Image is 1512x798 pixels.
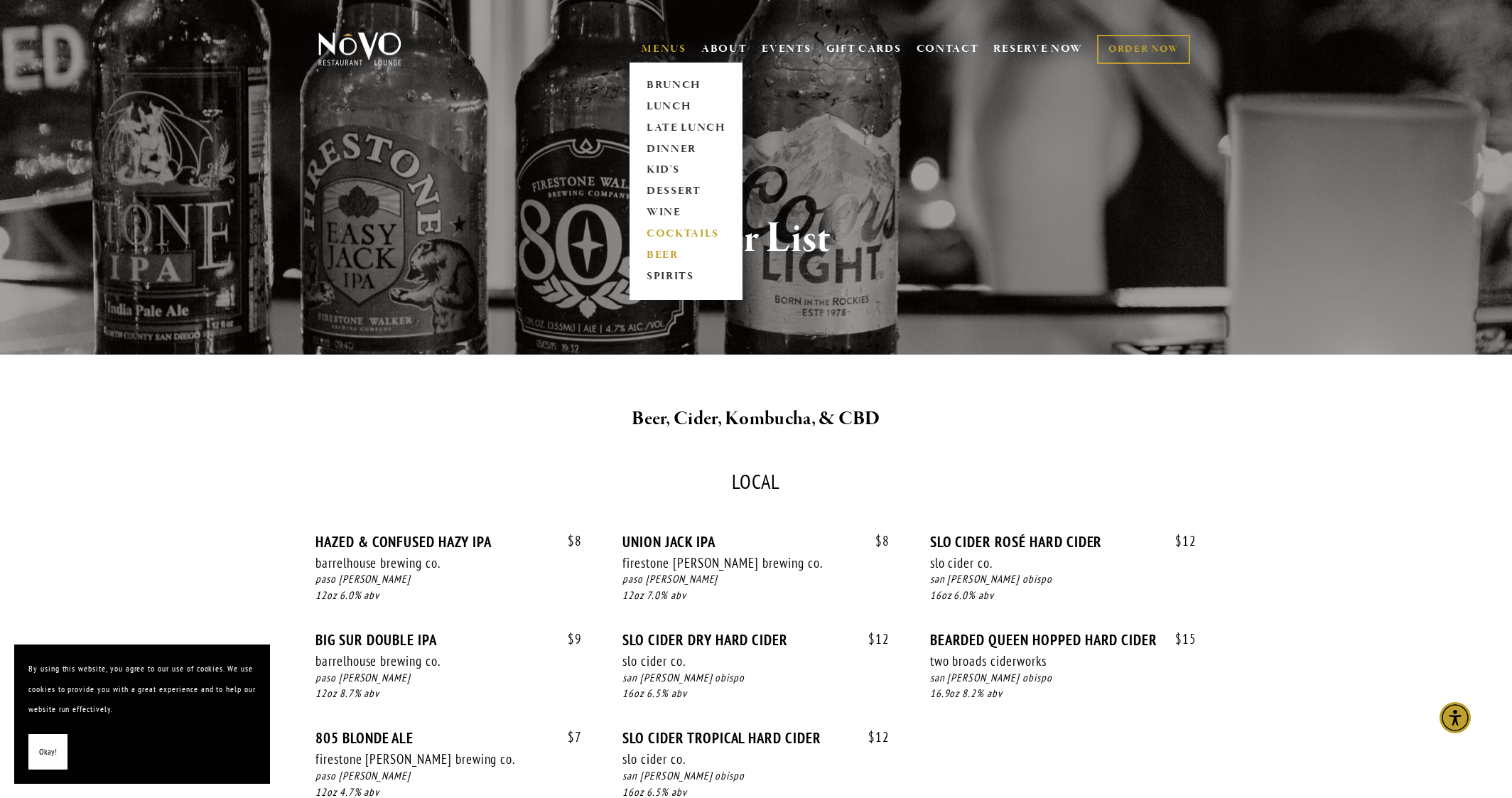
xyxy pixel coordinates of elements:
[642,75,730,96] a: BRUNCH
[854,631,890,647] span: 12
[993,36,1083,63] a: RESERVE NOW
[315,750,541,768] div: firestone [PERSON_NAME] brewing co.
[917,36,979,63] a: CONTACT
[315,571,582,588] div: paso [PERSON_NAME]
[861,533,890,549] span: 8
[642,245,730,266] a: BEER
[642,117,730,139] a: LATE LUNCH
[930,670,1197,686] div: san [PERSON_NAME] obispo
[930,652,1156,670] div: two broads ciderworks
[930,588,1197,604] div: 16oz 6.0% abv
[28,659,256,720] p: By using this website, you agree to our use of cookies. We use cookies to provide you with a grea...
[553,729,582,745] span: 7
[642,266,730,288] a: SPIRITS
[315,652,541,670] div: barrelhouse brewing co.
[315,686,582,702] div: 12oz 8.7% abv
[622,571,889,588] div: paso [PERSON_NAME]
[868,728,875,745] span: $
[642,96,730,117] a: LUNCH
[28,734,67,770] button: Okay!
[553,631,582,647] span: 9
[642,203,730,224] a: WINE
[553,533,582,549] span: 8
[342,216,1170,262] h1: Beer List
[315,729,582,747] div: 805 BLONDE ALE
[854,729,890,745] span: 12
[315,533,582,551] div: HAZED & CONFUSED HAZY IPA
[315,588,582,604] div: 12oz 6.0% abv
[622,533,889,551] div: UNION JACK IPA
[315,670,582,686] div: paso [PERSON_NAME]
[315,31,404,67] img: Novo Restaurant &amp; Lounge
[622,686,889,702] div: 16oz 6.5% abv
[315,631,582,649] div: BIG SUR DOUBLE IPA
[568,630,575,647] span: $
[342,404,1170,434] h2: Beer, Cider, Kombucha, & CBD
[315,554,541,572] div: barrelhouse brewing co.
[622,750,848,768] div: slo cider co.
[868,630,875,647] span: $
[622,652,848,670] div: slo cider co.
[1175,532,1182,549] span: $
[642,181,730,203] a: DESSERT
[622,768,889,784] div: san [PERSON_NAME] obispo
[642,139,730,160] a: DINNER
[642,224,730,245] a: COCKTAILS
[1097,35,1190,64] a: ORDER NOW
[762,42,811,56] a: EVENTS
[622,670,889,686] div: san [PERSON_NAME] obispo
[642,160,730,181] a: KID'S
[930,686,1197,702] div: 16.9oz 8.2% abv
[14,645,270,784] section: Cookie banner
[622,729,889,747] div: SLO CIDER TROPICAL HARD CIDER
[1161,533,1197,549] span: 12
[568,728,575,745] span: $
[315,472,1197,492] div: LOCAL
[39,742,57,762] span: Okay!
[930,533,1197,551] div: SLO CIDER ROSÉ HARD CIDER
[568,532,575,549] span: $
[315,768,582,784] div: paso [PERSON_NAME]
[826,36,902,63] a: GIFT CARDS
[875,532,882,549] span: $
[622,554,848,572] div: firestone [PERSON_NAME] brewing co.
[1161,631,1197,647] span: 15
[930,571,1197,588] div: san [PERSON_NAME] obispo
[1440,702,1471,733] div: Accessibility Menu
[622,631,889,649] div: SLO CIDER DRY HARD CIDER
[930,554,1156,572] div: slo cider co.
[701,42,747,56] a: ABOUT
[622,588,889,604] div: 12oz 7.0% abv
[642,42,686,56] a: MENUS
[1175,630,1182,647] span: $
[930,631,1197,649] div: BEARDED QUEEN HOPPED HARD CIDER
